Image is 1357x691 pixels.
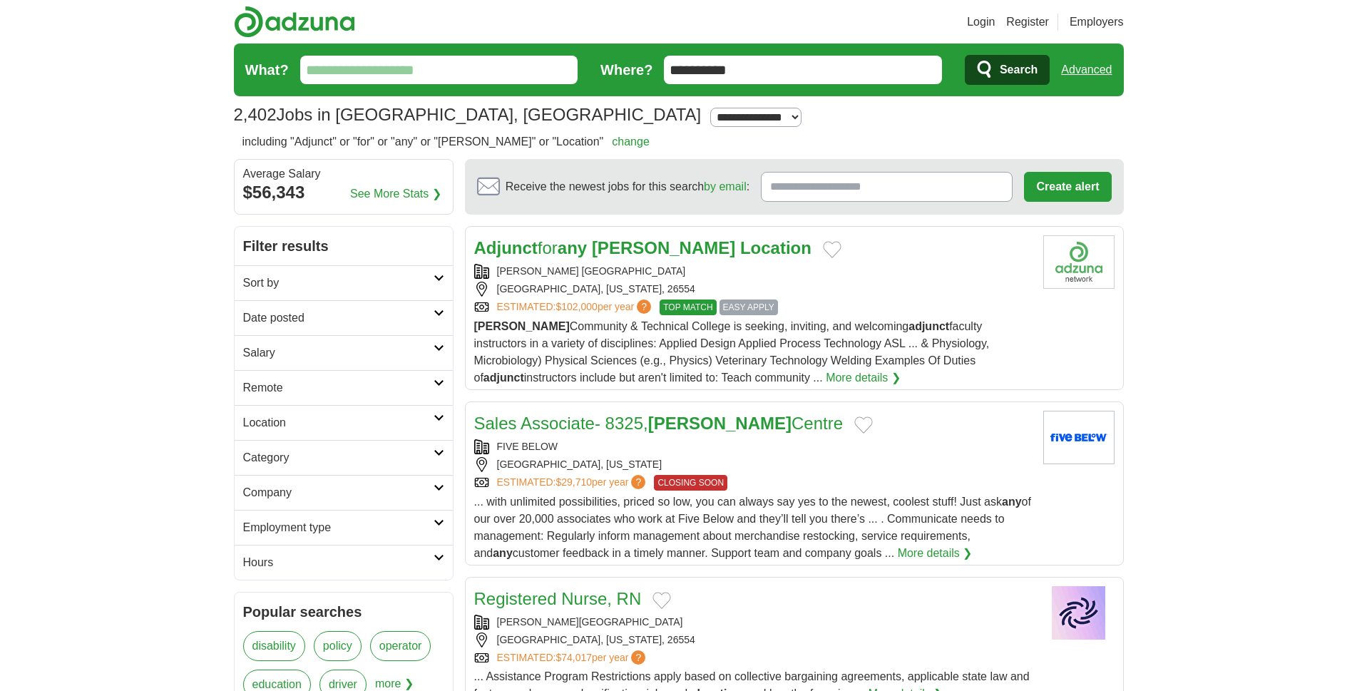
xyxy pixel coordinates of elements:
[1070,14,1124,31] a: Employers
[243,344,434,362] h2: Salary
[631,475,645,489] span: ?
[474,414,844,433] a: Sales Associate- 8325,[PERSON_NAME]Centre
[474,457,1032,472] div: [GEOGRAPHIC_DATA], [US_STATE]
[350,185,441,203] a: See More Stats ❯
[243,180,444,205] div: $56,343
[314,631,362,661] a: policy
[235,227,453,265] h2: Filter results
[600,59,652,81] label: Where?
[243,484,434,501] h2: Company
[637,300,651,314] span: ?
[497,441,558,452] a: FIVE BELOW
[243,309,434,327] h2: Date posted
[234,105,702,124] h1: Jobs in [GEOGRAPHIC_DATA], [GEOGRAPHIC_DATA]
[555,476,592,488] span: $29,710
[474,633,1032,648] div: [GEOGRAPHIC_DATA], [US_STATE], 26554
[631,650,645,665] span: ?
[908,320,949,332] strong: adjunct
[1043,235,1115,289] img: Company logo
[235,405,453,440] a: Location
[652,592,671,609] button: Add to favorite jobs
[370,631,431,661] a: operator
[474,320,990,384] span: Community & Technical College is seeking, inviting, and welcoming faculty instructors in a variet...
[474,320,570,332] strong: [PERSON_NAME]
[235,510,453,545] a: Employment type
[243,601,444,623] h2: Popular searches
[243,449,434,466] h2: Category
[245,59,289,81] label: What?
[474,589,642,608] a: Registered Nurse, RN
[592,238,735,257] strong: [PERSON_NAME]
[235,475,453,510] a: Company
[967,14,995,31] a: Login
[1043,411,1115,464] img: Five Below logo
[234,6,355,38] img: Adzuna logo
[854,416,873,434] button: Add to favorite jobs
[497,650,649,665] a: ESTIMATED:$74,017per year?
[497,300,655,315] a: ESTIMATED:$102,000per year?
[740,238,811,257] strong: Location
[555,301,597,312] span: $102,000
[497,475,649,491] a: ESTIMATED:$29,710per year?
[243,168,444,180] div: Average Salary
[235,300,453,335] a: Date posted
[1000,56,1038,84] span: Search
[612,135,650,148] a: change
[243,554,434,571] h2: Hours
[506,178,749,195] span: Receive the newest jobs for this search :
[1006,14,1049,31] a: Register
[235,370,453,405] a: Remote
[243,379,434,396] h2: Remote
[243,275,434,292] h2: Sort by
[826,369,901,387] a: More details ❯
[493,547,513,559] strong: any
[555,652,592,663] span: $74,017
[243,414,434,431] h2: Location
[235,265,453,300] a: Sort by
[1002,496,1022,508] strong: any
[474,238,538,257] strong: Adjunct
[235,335,453,370] a: Salary
[474,282,1032,297] div: [GEOGRAPHIC_DATA], [US_STATE], 26554
[898,545,973,562] a: More details ❯
[558,238,587,257] strong: any
[474,615,1032,630] div: [PERSON_NAME][GEOGRAPHIC_DATA]
[474,264,1032,279] div: [PERSON_NAME] [GEOGRAPHIC_DATA]
[660,300,716,315] span: TOP MATCH
[720,300,778,315] span: EASY APPLY
[1024,172,1111,202] button: Create alert
[235,545,453,580] a: Hours
[474,496,1031,559] span: ... with unlimited possibilities, priced so low, you can always say yes to the newest, coolest st...
[242,133,650,150] h2: including "Adjunct" or "for" or "any" or "[PERSON_NAME]" or "Location"
[243,631,305,661] a: disability
[654,475,727,491] span: CLOSING SOON
[483,372,524,384] strong: adjunct
[235,440,453,475] a: Category
[234,102,277,128] span: 2,402
[474,238,811,257] a: Adjunctforany [PERSON_NAME] Location
[648,414,792,433] strong: [PERSON_NAME]
[704,180,747,193] a: by email
[1043,586,1115,640] img: Company logo
[1061,56,1112,84] a: Advanced
[823,241,841,258] button: Add to favorite jobs
[965,55,1050,85] button: Search
[243,519,434,536] h2: Employment type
